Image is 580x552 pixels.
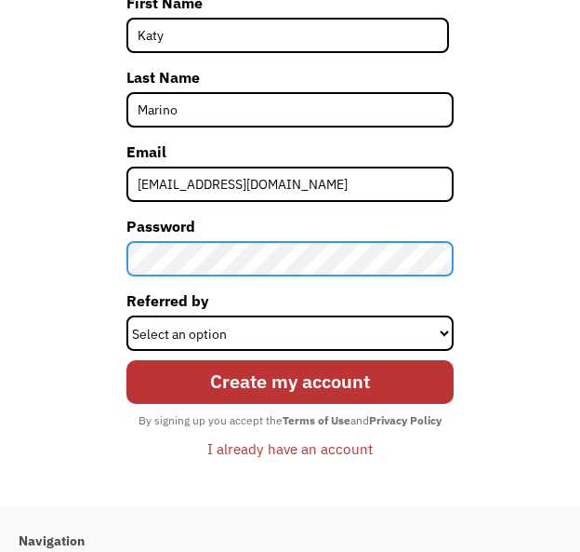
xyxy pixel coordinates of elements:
[126,92,455,128] input: Mitchell
[126,360,455,405] input: Create my account
[369,413,442,427] strong: Privacy Policy
[283,413,350,427] strong: Terms of Use
[126,62,455,92] label: Last Name
[126,18,450,53] input: Joni
[207,438,373,460] div: I already have an account
[126,211,455,241] label: Password
[126,167,455,202] input: john@doe.com
[129,409,451,433] div: By signing up you accept the and
[126,137,455,167] label: Email
[19,533,543,550] h4: Navigation
[193,433,387,464] a: I already have an account
[126,286,455,316] label: Referred by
